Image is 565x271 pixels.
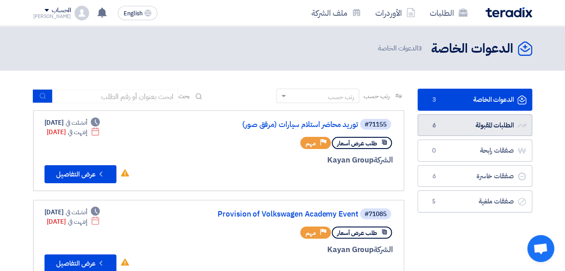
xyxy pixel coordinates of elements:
[33,14,71,19] div: [PERSON_NAME]
[66,208,87,217] span: أنشئت في
[44,165,116,183] button: عرض التفاصيل
[177,154,393,166] div: Kayan Group
[47,127,100,137] div: [DATE]
[429,172,440,181] span: 6
[44,118,100,127] div: [DATE]
[75,6,89,20] img: profile_test.png
[378,43,424,54] span: الدعوات الخاصة
[178,210,358,218] a: Provision of Volkswagen Academy Event
[124,10,142,17] span: English
[365,211,387,217] div: #71085
[418,140,532,162] a: صفقات رابحة0
[44,208,100,217] div: [DATE]
[364,91,389,101] span: رتب حسب
[418,43,422,53] span: 3
[527,235,554,262] a: Open chat
[52,7,71,14] div: الحساب
[177,244,393,256] div: Kayan Group
[418,190,532,212] a: صفقات ملغية5
[429,197,440,206] span: 5
[304,2,368,23] a: ملف الشركة
[431,40,513,58] h2: الدعوات الخاصة
[365,122,387,128] div: #71155
[66,118,87,127] span: أنشئت في
[178,91,190,101] span: بحث
[429,95,440,104] span: 3
[337,229,377,237] span: طلب عرض أسعار
[68,217,87,226] span: إنتهت في
[306,139,316,148] span: مهم
[306,229,316,237] span: مهم
[53,90,178,103] input: ابحث بعنوان أو رقم الطلب
[418,165,532,187] a: صفقات خاسرة6
[429,146,440,155] span: 0
[418,114,532,136] a: الطلبات المقبولة6
[374,154,393,166] span: الشركة
[485,7,532,18] img: Teradix logo
[118,6,157,20] button: English
[368,2,423,23] a: الأوردرات
[337,139,377,148] span: طلب عرض أسعار
[423,2,475,23] a: الطلبات
[68,127,87,137] span: إنتهت في
[418,89,532,111] a: الدعوات الخاصة3
[47,217,100,226] div: [DATE]
[429,121,440,130] span: 6
[328,92,354,102] div: رتب حسب
[374,244,393,255] span: الشركة
[178,121,358,129] a: توريد محاضر استلام سيارات (مرفق صور)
